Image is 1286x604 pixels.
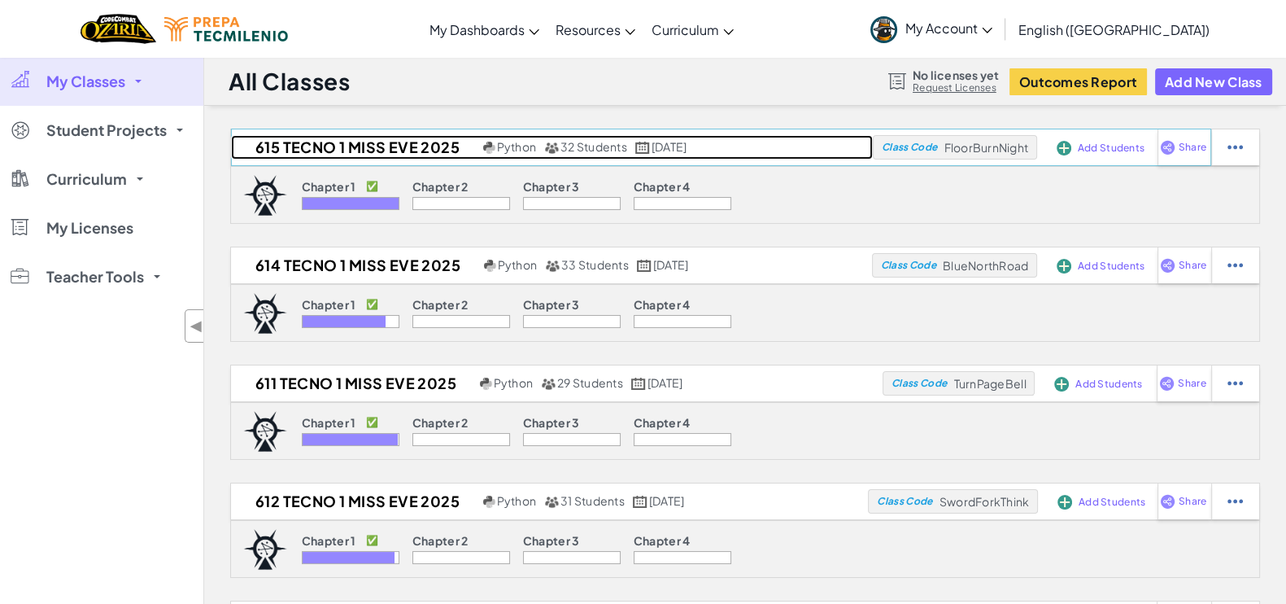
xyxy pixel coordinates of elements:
span: Curriculum [46,172,127,186]
p: Chapter 3 [523,298,580,311]
span: Class Code [880,260,935,270]
img: IconStudentEllipsis.svg [1227,376,1243,391]
span: Share [1179,142,1206,152]
p: Chapter 1 [302,534,356,547]
a: Resources [547,7,643,51]
p: Chapter 4 [634,416,691,429]
span: Share [1179,497,1206,506]
span: Share [1179,260,1206,270]
h1: All Classes [229,66,350,97]
img: calendar.svg [635,142,650,154]
span: Add Students [1079,497,1145,507]
a: Curriculum [643,7,742,51]
p: Chapter 1 [302,180,356,193]
span: Class Code [877,497,932,506]
p: Chapter 1 [302,416,356,429]
span: [DATE] [649,493,684,508]
span: My Dashboards [429,21,525,38]
img: python.png [483,496,495,508]
span: 32 Students [560,139,627,154]
img: Home [81,12,156,46]
span: Python [497,493,536,508]
span: My Account [905,20,992,37]
img: IconAddStudents.svg [1057,259,1071,274]
span: ◀ [190,314,203,338]
img: calendar.svg [633,496,647,508]
a: 614 Tecno 1 Miss Eve 2025 Python 33 Students [DATE] [231,253,872,278]
span: SwordForkThink [939,494,1030,509]
button: Outcomes Report [1009,68,1147,95]
a: Request Licenses [913,81,999,94]
span: FloorBurnNight [944,140,1028,155]
img: IconAddStudents.svg [1054,377,1069,392]
p: Chapter 4 [634,534,691,547]
img: logo [243,529,287,570]
img: IconStudentEllipsis.svg [1227,258,1243,273]
img: MultipleUsers.png [541,378,556,390]
span: [DATE] [652,139,687,154]
img: python.png [484,260,496,272]
img: IconShare_Purple.svg [1160,140,1175,155]
span: My Classes [46,74,125,89]
img: logo [243,293,287,334]
img: calendar.svg [631,378,646,390]
img: MultipleUsers.png [545,260,560,272]
span: Add Students [1078,143,1144,153]
span: Resources [556,21,621,38]
span: 29 Students [557,375,623,390]
span: [DATE] [647,375,682,390]
h2: 612 Tecno 1 Miss Eve 2025 [231,489,479,514]
span: TurnPageBell [953,376,1026,391]
img: IconAddStudents.svg [1057,141,1071,155]
span: Share [1178,379,1205,388]
span: Teacher Tools [46,269,144,284]
span: No licenses yet [913,68,999,81]
p: Chapter 3 [523,534,580,547]
button: Add New Class [1155,68,1272,95]
span: My Licenses [46,221,133,235]
img: MultipleUsers.png [544,142,559,154]
p: Chapter 4 [634,180,691,193]
a: Ozaria by CodeCombat logo [81,12,156,46]
img: python.png [483,142,495,154]
img: IconShare_Purple.svg [1160,494,1175,509]
span: Python [498,257,537,272]
img: IconShare_Purple.svg [1160,258,1175,273]
h2: 615 Tecno 1 Miss Eve 2025 [231,135,479,160]
a: My Dashboards [421,7,547,51]
span: English ([GEOGRAPHIC_DATA]) [1018,21,1210,38]
p: ✅ [366,534,378,547]
p: ✅ [366,416,378,429]
p: Chapter 3 [523,180,580,193]
span: Python [497,139,536,154]
img: IconStudentEllipsis.svg [1227,494,1243,509]
p: ✅ [366,180,378,193]
p: Chapter 2 [412,180,469,193]
img: MultipleUsers.png [544,496,559,508]
a: My Account [862,3,1000,55]
img: IconShare_Purple.svg [1159,376,1175,391]
img: IconStudentEllipsis.svg [1227,140,1243,155]
span: [DATE] [653,257,688,272]
p: Chapter 2 [412,298,469,311]
img: avatar [870,16,897,43]
img: IconAddStudents.svg [1057,495,1072,510]
p: ✅ [366,298,378,311]
a: 615 Tecno 1 Miss Eve 2025 Python 32 Students [DATE] [231,135,873,160]
p: Chapter 1 [302,298,356,311]
h2: 614 Tecno 1 Miss Eve 2025 [231,253,480,278]
img: Tecmilenio logo [164,17,288,42]
p: Chapter 2 [412,534,469,547]
span: Add Students [1075,379,1142,389]
span: Class Code [882,142,937,152]
p: Chapter 4 [634,298,691,311]
span: 31 Students [560,493,625,508]
img: logo [243,411,287,452]
p: Chapter 3 [523,416,580,429]
span: Class Code [891,379,947,388]
a: 611 Tecno 1 Miss Eve 2025 Python 29 Students [DATE] [231,371,883,396]
h2: 611 Tecno 1 Miss Eve 2025 [231,371,476,396]
a: 612 Tecno 1 Miss Eve 2025 Python 31 Students [DATE] [231,489,868,514]
img: calendar.svg [637,260,652,272]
